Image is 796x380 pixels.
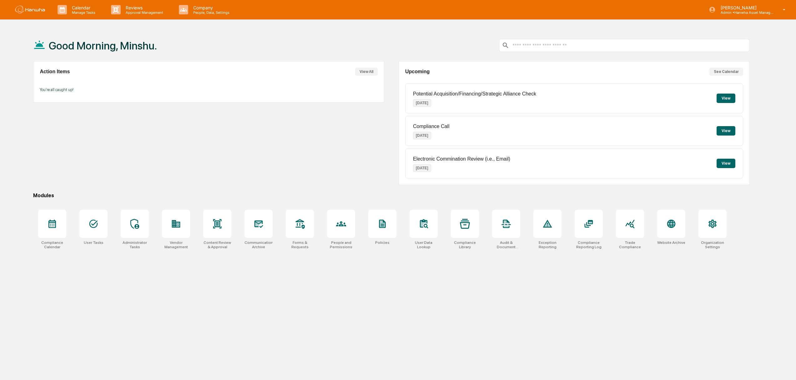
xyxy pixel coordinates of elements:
[413,132,431,139] p: [DATE]
[492,240,520,249] div: Audit & Document Logs
[67,10,98,15] p: Manage Tasks
[716,5,774,10] p: [PERSON_NAME]
[709,68,743,76] button: See Calendar
[698,240,727,249] div: Organization Settings
[40,87,378,92] p: You're all caught up!
[15,6,45,14] img: logo
[657,240,685,245] div: Website Archive
[413,156,510,162] p: Electronic Commination Review (i.e., Email)
[716,10,774,15] p: Admin • Hanwha Asset Management ([GEOGRAPHIC_DATA]) Ltd.
[162,240,190,249] div: Vendor Management
[49,39,157,52] h1: Good Morning, Minshu.
[717,126,735,136] button: View
[405,69,430,74] h2: Upcoming
[717,94,735,103] button: View
[413,99,431,107] p: [DATE]
[717,159,735,168] button: View
[286,240,314,249] div: Forms & Requests
[33,193,749,198] div: Modules
[575,240,603,249] div: Compliance Reporting Log
[203,240,231,249] div: Content Review & Approval
[188,5,233,10] p: Company
[38,240,66,249] div: Compliance Calendar
[375,240,390,245] div: Policies
[327,240,355,249] div: People and Permissions
[451,240,479,249] div: Compliance Library
[413,164,431,172] p: [DATE]
[188,10,233,15] p: People, Data, Settings
[84,240,103,245] div: User Tasks
[410,240,438,249] div: User Data Lookup
[67,5,98,10] p: Calendar
[355,68,378,76] button: View All
[616,240,644,249] div: Trade Compliance
[413,124,450,129] p: Compliance Call
[121,5,166,10] p: Reviews
[533,240,562,249] div: Exception Reporting
[121,240,149,249] div: Administrator Tasks
[40,69,70,74] h2: Action Items
[413,91,536,97] p: Potential Acquisition/Financing/Strategic Alliance Check
[244,240,273,249] div: Communications Archive
[121,10,166,15] p: Approval Management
